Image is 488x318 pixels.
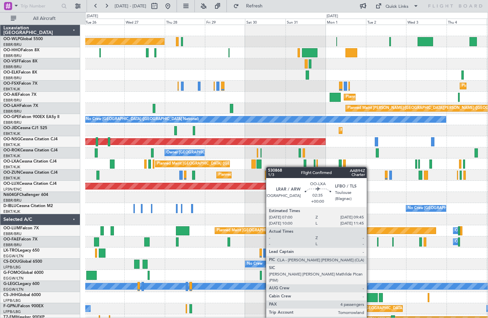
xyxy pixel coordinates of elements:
div: No Crew [274,303,289,314]
span: LX-TRO [3,249,18,253]
a: LX-TROLegacy 650 [3,249,39,253]
a: OO-ROKCessna Citation CJ4 [3,148,58,152]
span: OO-WLP [3,37,20,41]
a: G-LEGCLegacy 600 [3,282,39,286]
div: Tue 2 [366,19,406,25]
a: OO-WLPGlobal 5500 [3,37,43,41]
a: EBBR/BRU [3,109,22,114]
div: Sun 31 [285,19,326,25]
a: CS-DOUGlobal 6500 [3,260,42,264]
span: OO-LUM [3,226,20,230]
div: Thu 4 [447,19,487,25]
a: LFSN/ENC [3,187,22,192]
span: OO-NSG [3,137,20,141]
a: OO-ZUNCessna Citation CJ4 [3,171,58,175]
span: OO-LXA [3,160,19,164]
a: EBKT/KJK [3,176,20,181]
span: OO-HHO [3,48,21,52]
div: Planned Maint [GEOGRAPHIC_DATA] ([GEOGRAPHIC_DATA]) [339,303,445,314]
span: OO-AIE [3,93,18,97]
a: OO-ELKFalcon 8X [3,70,37,75]
span: N604GF [3,193,19,197]
span: OO-VSF [3,59,19,63]
span: OO-ZUN [3,171,20,175]
span: F-GPNJ [3,304,18,308]
a: EBBR/BRU [3,64,22,69]
a: CS-JHHGlobal 6000 [3,293,41,297]
div: Quick Links [386,3,408,10]
a: EBKT/KJK [3,209,20,214]
div: No Crew [247,259,263,269]
div: Wed 3 [406,19,446,25]
a: OO-FAEFalcon 7X [3,237,37,241]
div: Planned Maint [GEOGRAPHIC_DATA] ([GEOGRAPHIC_DATA] National) [157,159,279,169]
button: Quick Links [372,1,422,11]
span: G-LEGC [3,282,18,286]
a: F-GPNJFalcon 900EX [3,304,43,308]
a: OO-HHOFalcon 8X [3,48,39,52]
span: CS-DOU [3,260,19,264]
a: OO-GPEFalcon 900EX EASy II [3,115,59,119]
span: [DATE] - [DATE] [115,3,146,9]
span: OO-ELK [3,70,19,75]
a: N604GFChallenger 604 [3,193,48,197]
span: Refresh [240,4,269,8]
span: OO-LUX [3,182,19,186]
a: EBBR/BRU [3,76,22,81]
span: D-IBLU [3,204,17,208]
a: EBKT/KJK [3,153,20,158]
div: Mon 1 [326,19,366,25]
div: Owner [GEOGRAPHIC_DATA]-[GEOGRAPHIC_DATA] [166,148,257,158]
a: EBBR/BRU [3,198,22,203]
span: OO-ROK [3,148,20,152]
div: [DATE] [87,13,98,19]
button: All Aircraft [7,13,73,24]
span: OO-GPE [3,115,19,119]
a: OO-LXACessna Citation CJ4 [3,160,57,164]
div: Thu 28 [165,19,205,25]
a: EGGW/LTN [3,254,24,259]
a: EBBR/BRU [3,42,22,47]
a: EBBR/BRU [3,98,22,103]
a: EGGW/LTN [3,276,24,281]
div: Sat 30 [245,19,285,25]
a: EBBR/BRU [3,242,22,248]
span: OO-JID [3,126,18,130]
span: OO-FAE [3,237,19,241]
a: EBKT/KJK [3,131,20,136]
span: CS-JHH [3,293,18,297]
div: Planned Maint Kortrijk-[GEOGRAPHIC_DATA] [218,170,297,180]
span: OO-LAH [3,104,20,108]
div: Planned Maint [GEOGRAPHIC_DATA] ([GEOGRAPHIC_DATA] National) [217,226,339,236]
a: EBBR/BRU [3,120,22,125]
button: Refresh [230,1,271,11]
a: OO-LUMFalcon 7X [3,226,39,230]
a: OO-VSFFalcon 8X [3,59,37,63]
a: LFPB/LBG [3,298,21,303]
a: OO-LAHFalcon 7X [3,104,38,108]
span: G-FOMO [3,271,21,275]
div: [DATE] [327,13,338,19]
div: Fri 29 [205,19,245,25]
a: G-FOMOGlobal 6000 [3,271,43,275]
a: EBKT/KJK [3,142,20,147]
a: EBBR/BRU [3,231,22,236]
div: Wed 27 [124,19,164,25]
a: OO-LUXCessna Citation CJ4 [3,182,57,186]
input: Trip Number [21,1,59,11]
div: Tue 26 [84,19,124,25]
a: OO-NSGCessna Citation CJ4 [3,137,58,141]
a: EBKT/KJK [3,87,20,92]
a: LFPB/LBG [3,265,21,270]
span: OO-FSX [3,82,19,86]
a: OO-JIDCessna CJ1 525 [3,126,47,130]
a: D-IBLUCessna Citation M2 [3,204,53,208]
a: LFPB/LBG [3,309,21,314]
span: All Aircraft [18,16,71,21]
div: No Crew [GEOGRAPHIC_DATA] ([GEOGRAPHIC_DATA] National) [86,114,199,124]
a: EBBR/BRU [3,53,22,58]
a: OO-AIEFalcon 7X [3,93,36,97]
div: Planned Maint [GEOGRAPHIC_DATA] ([GEOGRAPHIC_DATA]) [346,92,452,102]
a: EGGW/LTN [3,287,24,292]
a: OO-FSXFalcon 7X [3,82,37,86]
